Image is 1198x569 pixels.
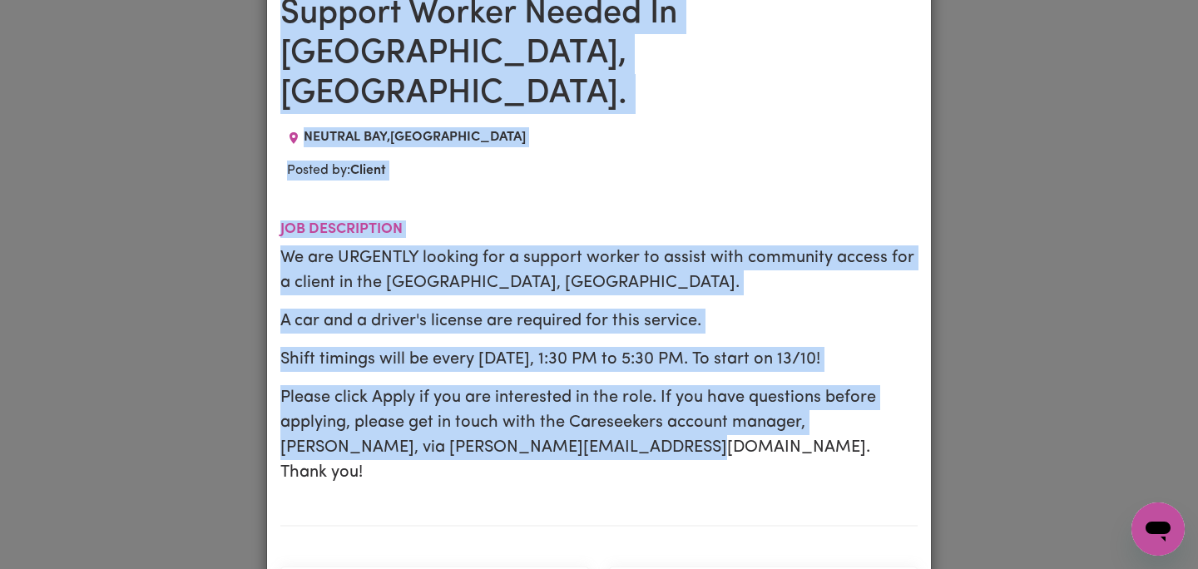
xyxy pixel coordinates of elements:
[280,309,918,334] p: A car and a driver's license are required for this service.
[280,347,918,372] p: Shift timings will be every [DATE], 1:30 PM to 5:30 PM. To start on 13/10!
[1131,502,1185,556] iframe: Botão para abrir a janela de mensagens
[287,164,386,177] span: Posted by:
[280,127,532,147] div: Job location: NEUTRAL BAY, New South Wales
[280,245,918,295] p: We are URGENTLY looking for a support worker to assist with community access for a client in the ...
[280,385,918,485] p: Please click Apply if you are interested in the role. If you have questions before applying, plea...
[304,131,526,144] span: NEUTRAL BAY , [GEOGRAPHIC_DATA]
[350,164,386,177] b: Client
[280,220,918,238] h2: Job description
